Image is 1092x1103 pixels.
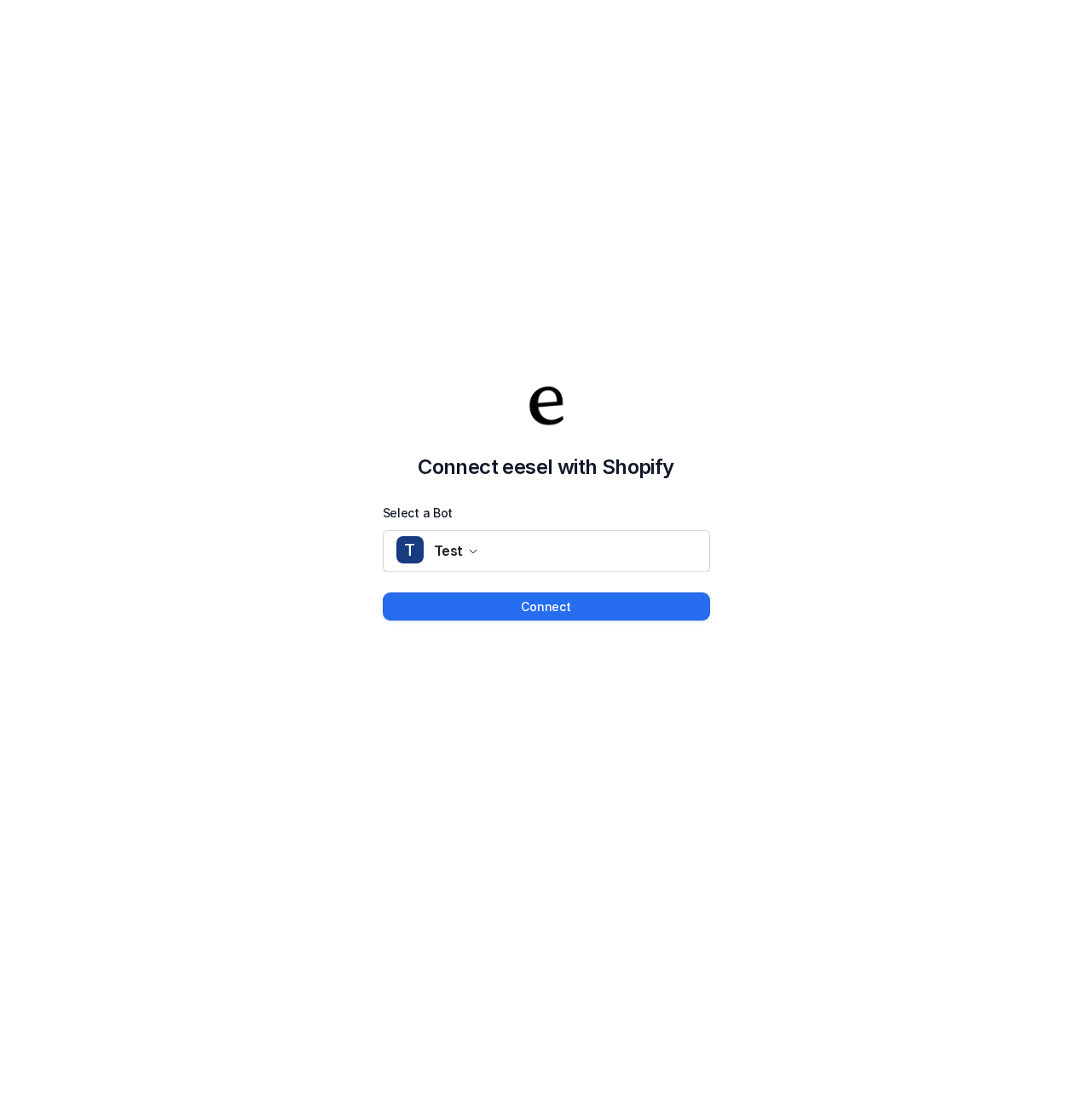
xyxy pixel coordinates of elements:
span: Test [434,539,463,563]
button: Connect [383,592,710,621]
img: Your Company [521,380,572,431]
h2: Connect eesel with Shopify [383,452,710,482]
label: Select a Bot [383,503,710,523]
button: TTest [383,530,710,571]
span: T [396,536,424,563]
